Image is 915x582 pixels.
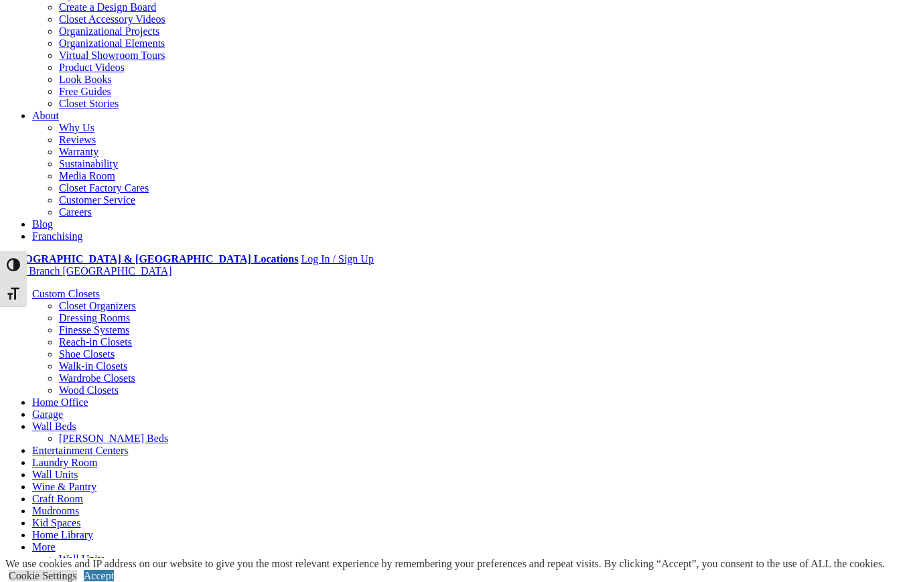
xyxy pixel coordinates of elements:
a: Walk-in Closets [59,360,127,372]
a: Craft Room [32,493,83,504]
a: Sustainability [59,158,118,169]
a: Shoe Closets [59,348,115,360]
a: Closet Organizers [59,300,136,311]
a: Reviews [59,134,96,145]
a: Organizational Elements [59,38,165,49]
a: Cookie Settings [9,570,77,581]
a: Customer Service [59,194,135,206]
a: More menu text will display only on big screen [32,541,56,553]
a: Entertainment Centers [32,445,129,456]
a: Wall Beds [32,421,76,432]
a: Kid Spaces [32,517,80,528]
a: Accept [84,570,114,581]
a: Create a Design Board [59,1,156,13]
a: Laundry Room [32,457,97,468]
a: Wardrobe Closets [59,372,135,384]
a: Why Us [59,122,94,133]
a: Log In / Sign Up [301,253,373,265]
a: Closet Accessory Videos [59,13,165,25]
a: Organizational Projects [59,25,159,37]
a: Look Books [59,74,112,85]
a: Virtual Showroom Tours [59,50,165,61]
a: Garage [32,409,63,420]
a: [PERSON_NAME] Beds [59,433,168,444]
a: Custom Closets [32,288,100,299]
a: Careers [59,206,92,218]
a: Free Guides [59,86,111,97]
a: Media Room [59,170,115,181]
a: About [32,110,59,121]
a: Wood Closets [59,384,119,396]
a: [GEOGRAPHIC_DATA] & [GEOGRAPHIC_DATA] Locations [5,253,298,265]
a: Closet Factory Cares [59,182,149,194]
a: Closet Stories [59,98,119,109]
a: Mudrooms [32,505,79,516]
a: Wall Units [59,553,104,565]
span: Your Branch [5,265,60,277]
a: Wall Units [32,469,78,480]
a: Franchising [32,230,83,242]
a: Wine & Pantry [32,481,96,492]
a: Finesse Systems [59,324,129,336]
a: Dressing Rooms [59,312,130,323]
a: Product Videos [59,62,125,73]
div: We use cookies and IP address on our website to give you the most relevant experience by remember... [5,558,885,570]
a: Reach-in Closets [59,336,132,348]
a: Home Office [32,396,88,408]
span: [GEOGRAPHIC_DATA] [62,265,171,277]
a: Your Branch [GEOGRAPHIC_DATA] [5,265,172,277]
a: Blog [32,218,53,230]
a: Home Library [32,529,93,540]
a: Warranty [59,146,98,157]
